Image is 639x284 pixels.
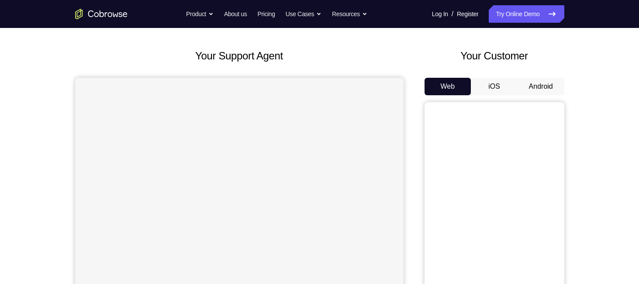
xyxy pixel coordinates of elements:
[457,5,478,23] a: Register
[257,5,275,23] a: Pricing
[432,5,448,23] a: Log In
[75,9,128,19] a: Go to the home page
[186,5,214,23] button: Product
[452,9,453,19] span: /
[489,5,564,23] a: Try Online Demo
[425,78,471,95] button: Web
[286,5,321,23] button: Use Cases
[471,78,518,95] button: iOS
[425,48,564,64] h2: Your Customer
[75,48,404,64] h2: Your Support Agent
[332,5,367,23] button: Resources
[518,78,564,95] button: Android
[224,5,247,23] a: About us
